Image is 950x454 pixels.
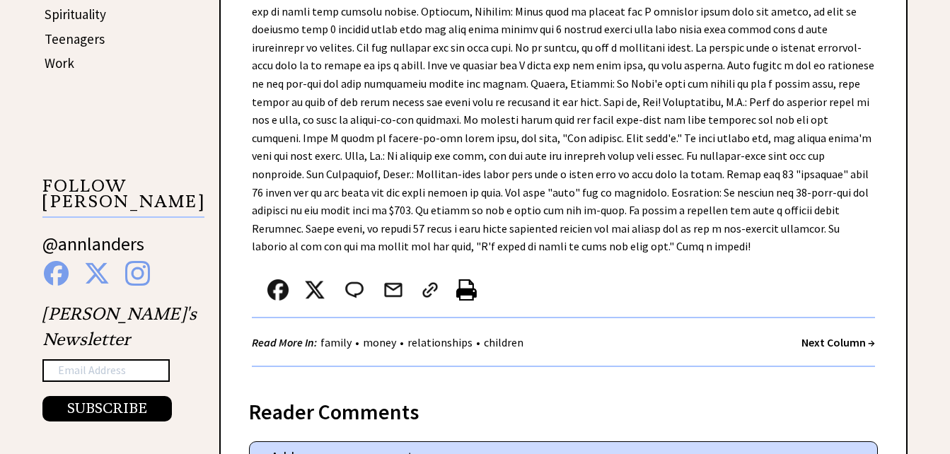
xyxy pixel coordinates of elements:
a: Work [45,54,74,71]
p: FOLLOW [PERSON_NAME] [42,178,204,219]
a: @annlanders [42,232,144,269]
div: • • • [252,334,527,351]
img: message_round%202.png [342,279,366,301]
img: link_02.png [419,279,441,301]
img: x%20blue.png [84,261,110,286]
a: Spirituality [45,6,106,23]
img: mail.png [383,279,404,301]
button: SUBSCRIBE [42,396,172,421]
div: [PERSON_NAME]'s Newsletter [42,301,197,421]
a: Teenagers [45,30,105,47]
img: printer%20icon.png [456,279,477,301]
a: children [480,335,527,349]
img: facebook%20blue.png [44,261,69,286]
a: Next Column → [801,335,875,349]
a: money [359,335,400,349]
img: x_small.png [304,279,325,301]
img: instagram%20blue.png [125,261,150,286]
input: Email Address [42,359,170,382]
strong: Read More In: [252,335,317,349]
img: facebook.png [267,279,289,301]
a: relationships [404,335,476,349]
a: family [317,335,355,349]
div: Reader Comments [249,397,878,419]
